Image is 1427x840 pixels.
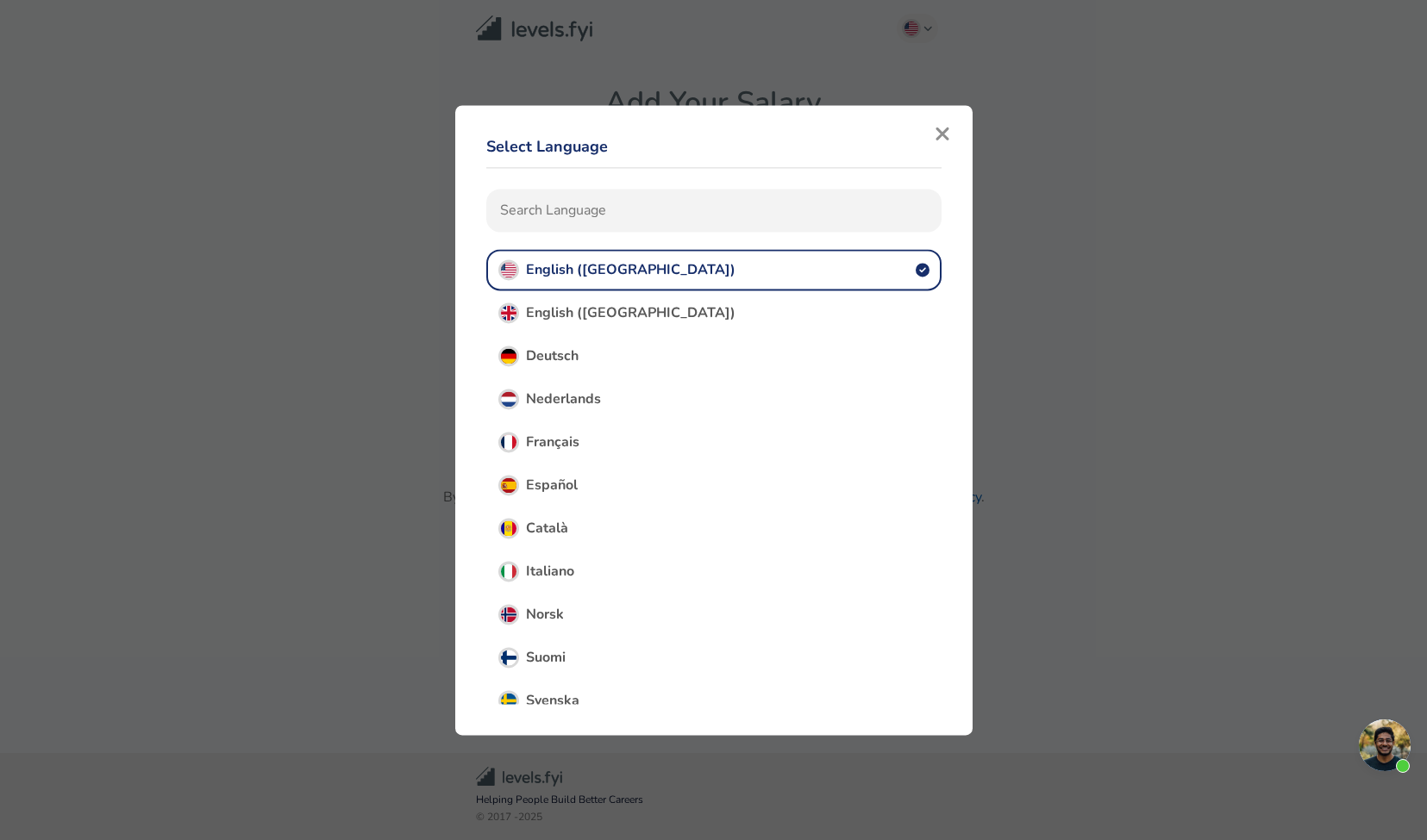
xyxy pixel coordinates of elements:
[486,594,942,635] button: NorwegianNorsk
[486,292,942,333] button: English (UK)English ([GEOGRAPHIC_DATA])
[486,551,942,592] button: ItalianItaliano
[501,477,516,493] img: Spanish
[501,693,516,708] img: Swedish
[501,650,516,665] img: Finnish
[501,607,516,622] img: Norwegian
[486,421,942,463] button: FrenchFrançais
[486,464,942,506] button: SpanishEspañol
[486,189,942,232] input: search language
[526,389,601,408] span: Nederlands
[526,562,574,581] span: Italiano
[526,648,566,667] span: Suomi
[501,520,516,536] img: Catalan
[526,346,579,365] span: Deutsch
[526,476,578,495] span: Español
[526,260,735,279] span: English ([GEOGRAPHIC_DATA])
[486,249,942,290] button: English (US)English ([GEOGRAPHIC_DATA])
[486,126,608,167] button: Select Language
[501,391,516,407] img: Dutch
[501,348,516,364] img: German
[486,378,942,420] button: DutchNederlands
[501,563,516,579] img: Italian
[501,262,516,277] img: English (US)
[486,335,942,376] button: GermanDeutsch
[486,680,942,721] button: SwedishSvenska
[501,305,516,320] img: English (UK)
[486,637,942,678] button: FinnishSuomi
[526,519,568,538] span: Català
[526,691,579,710] span: Svenska
[526,303,735,322] span: English ([GEOGRAPHIC_DATA])
[526,432,579,451] span: Français
[486,507,942,549] button: CatalanCatalà
[501,434,516,450] img: French
[526,605,564,624] span: Norsk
